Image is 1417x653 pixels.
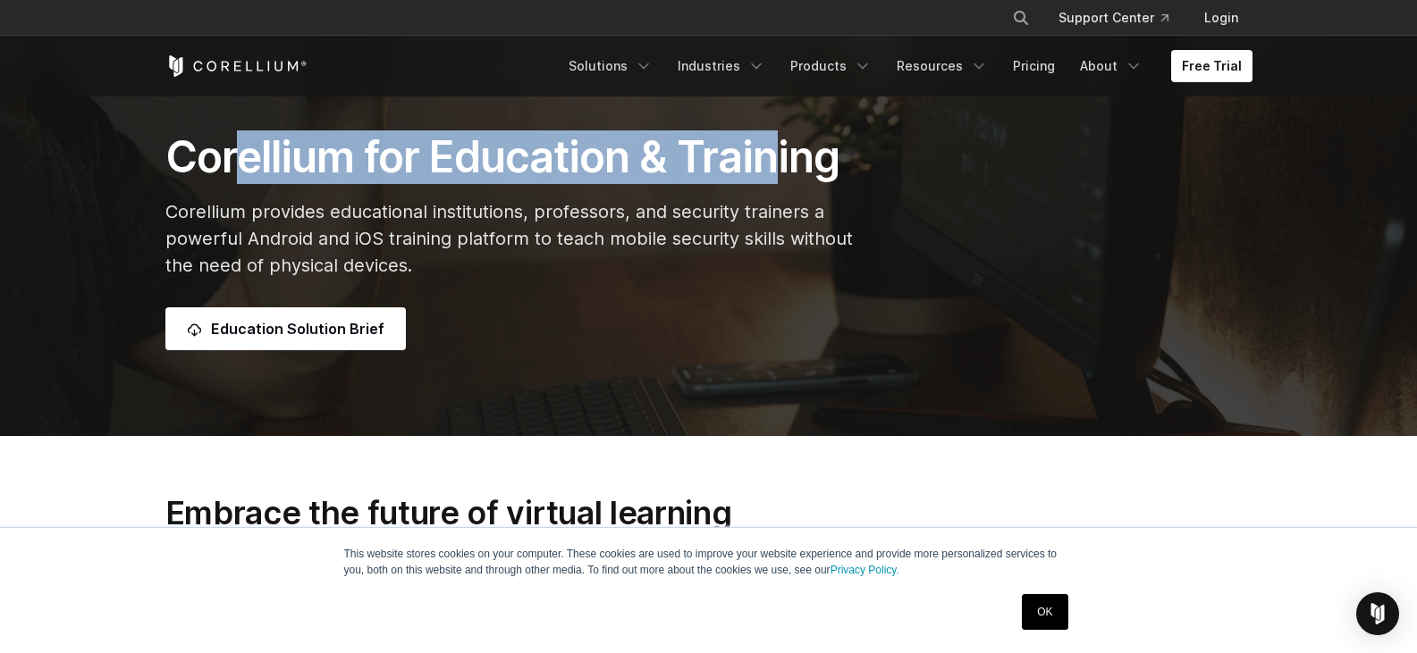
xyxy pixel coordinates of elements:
[1022,594,1067,630] a: OK
[1044,2,1183,34] a: Support Center
[165,198,878,279] p: Corellium provides educational institutions, professors, and security trainers a powerful Android...
[165,307,406,350] a: Education Solution Brief
[667,50,776,82] a: Industries
[780,50,882,82] a: Products
[1069,50,1153,82] a: About
[1190,2,1253,34] a: Login
[165,493,775,532] h2: Embrace the future of virtual learning
[1171,50,1253,82] a: Free Trial
[991,2,1253,34] div: Navigation Menu
[165,55,308,77] a: Corellium Home
[1005,2,1037,34] button: Search
[1356,592,1399,635] div: Open Intercom Messenger
[831,564,899,576] a: Privacy Policy.
[165,130,878,184] h1: Corellium for Education & Training
[558,50,663,82] a: Solutions
[344,546,1074,578] p: This website stores cookies on your computer. These cookies are used to improve your website expe...
[886,50,999,82] a: Resources
[1002,50,1066,82] a: Pricing
[558,50,1253,82] div: Navigation Menu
